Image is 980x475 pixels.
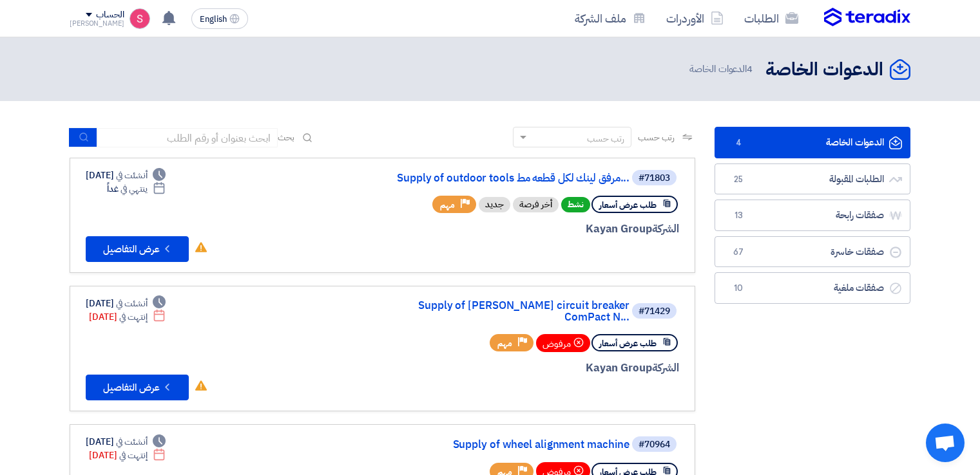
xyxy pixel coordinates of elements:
[747,62,753,76] span: 4
[731,246,746,259] span: 67
[731,282,746,295] span: 10
[107,182,166,196] div: غداً
[119,449,147,462] span: إنتهت في
[120,182,147,196] span: ينتهي في
[715,163,910,195] a: الطلبات المقبولة25
[191,8,248,29] button: English
[715,200,910,231] a: صفقات رابحة13
[119,310,147,324] span: إنتهت في
[639,440,670,449] div: #70964
[639,174,670,183] div: #71803
[715,127,910,158] a: الدعوات الخاصة4
[731,209,746,222] span: 13
[926,424,965,462] div: Open chat
[497,337,512,349] span: مهم
[369,221,679,237] div: Kayan Group
[513,197,559,212] div: أخر فرصة
[536,334,590,352] div: مرفوض
[734,3,809,33] a: الطلبات
[86,236,189,262] button: عرض التفاصيل
[715,236,910,268] a: صفقات خاسرة67
[70,20,124,27] div: [PERSON_NAME]
[652,221,680,237] span: الشركة
[86,169,166,182] div: [DATE]
[86,375,189,400] button: عرض التفاصيل
[86,435,166,449] div: [DATE]
[89,449,166,462] div: [DATE]
[731,173,746,186] span: 25
[116,169,147,182] span: أنشئت في
[561,197,590,212] span: نشط
[372,300,629,323] a: Supply of [PERSON_NAME] circuit breaker ComPact N...
[200,15,227,24] span: English
[479,197,510,212] div: جديد
[96,10,124,21] div: الحساب
[731,136,746,149] span: 4
[372,172,629,184] a: Supply of outdoor tools مرفق لينك لكل قطعه مط...
[599,199,657,211] span: طلب عرض أسعار
[765,57,883,82] h2: الدعوات الخاصة
[278,131,294,144] span: بحث
[564,3,656,33] a: ملف الشركة
[689,62,755,77] span: الدعوات الخاصة
[369,360,679,377] div: Kayan Group
[638,131,675,144] span: رتب حسب
[652,360,680,376] span: الشركة
[715,272,910,304] a: صفقات ملغية10
[656,3,734,33] a: الأوردرات
[599,337,657,349] span: طلب عرض أسعار
[440,199,455,211] span: مهم
[89,310,166,324] div: [DATE]
[372,439,629,451] a: Supply of wheel alignment machine
[130,8,150,29] img: unnamed_1748516558010.png
[116,435,147,449] span: أنشئت في
[86,297,166,310] div: [DATE]
[587,132,624,145] div: رتب حسب
[116,297,147,310] span: أنشئت في
[639,307,670,316] div: #71429
[97,128,278,147] input: ابحث بعنوان أو رقم الطلب
[824,8,910,27] img: Teradix logo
